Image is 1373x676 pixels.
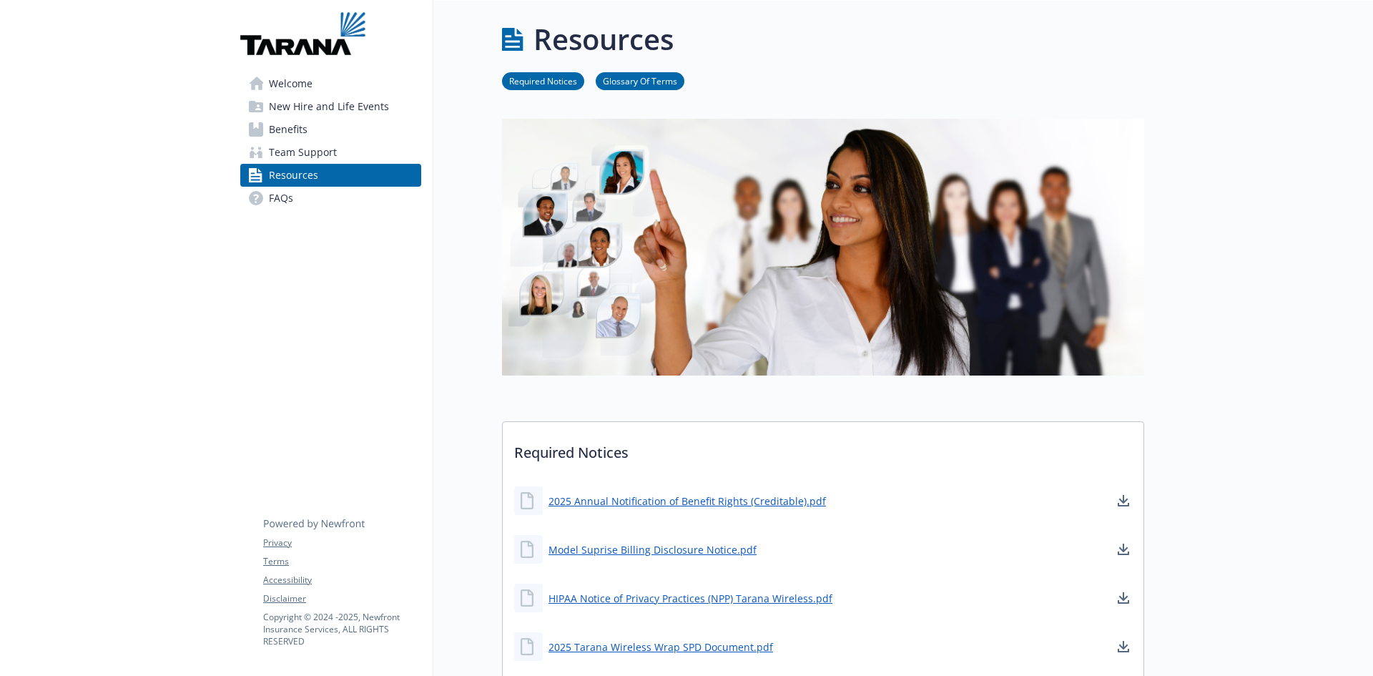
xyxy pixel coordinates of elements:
a: Required Notices [502,74,584,87]
a: Disclaimer [263,592,420,605]
h1: Resources [533,18,674,61]
span: New Hire and Life Events [269,95,389,118]
a: Model Suprise Billing Disclosure Notice.pdf [548,542,757,557]
p: Copyright © 2024 - 2025 , Newfront Insurance Services, ALL RIGHTS RESERVED [263,611,420,647]
a: New Hire and Life Events [240,95,421,118]
a: HIPAA Notice of Privacy Practices (NPP) Tarana Wireless.pdf [548,591,832,606]
span: Benefits [269,118,307,141]
a: FAQs [240,187,421,210]
a: 2025 Annual Notification of Benefit Rights (Creditable).pdf [548,494,826,509]
img: resources page banner [502,119,1144,376]
span: FAQs [269,187,293,210]
a: download document [1115,541,1132,558]
a: Welcome [240,72,421,95]
a: Privacy [263,537,420,549]
span: Welcome [269,72,313,95]
p: Required Notices [503,422,1143,475]
a: Team Support [240,141,421,164]
a: Benefits [240,118,421,141]
span: Team Support [269,141,337,164]
a: Resources [240,164,421,187]
a: download document [1115,589,1132,607]
a: Accessibility [263,574,420,587]
a: Glossary Of Terms [596,74,684,87]
span: Resources [269,164,318,187]
a: Terms [263,555,420,568]
a: download document [1115,492,1132,509]
a: 2025 Tarana Wireless Wrap SPD Document.pdf [548,640,773,655]
a: download document [1115,638,1132,655]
